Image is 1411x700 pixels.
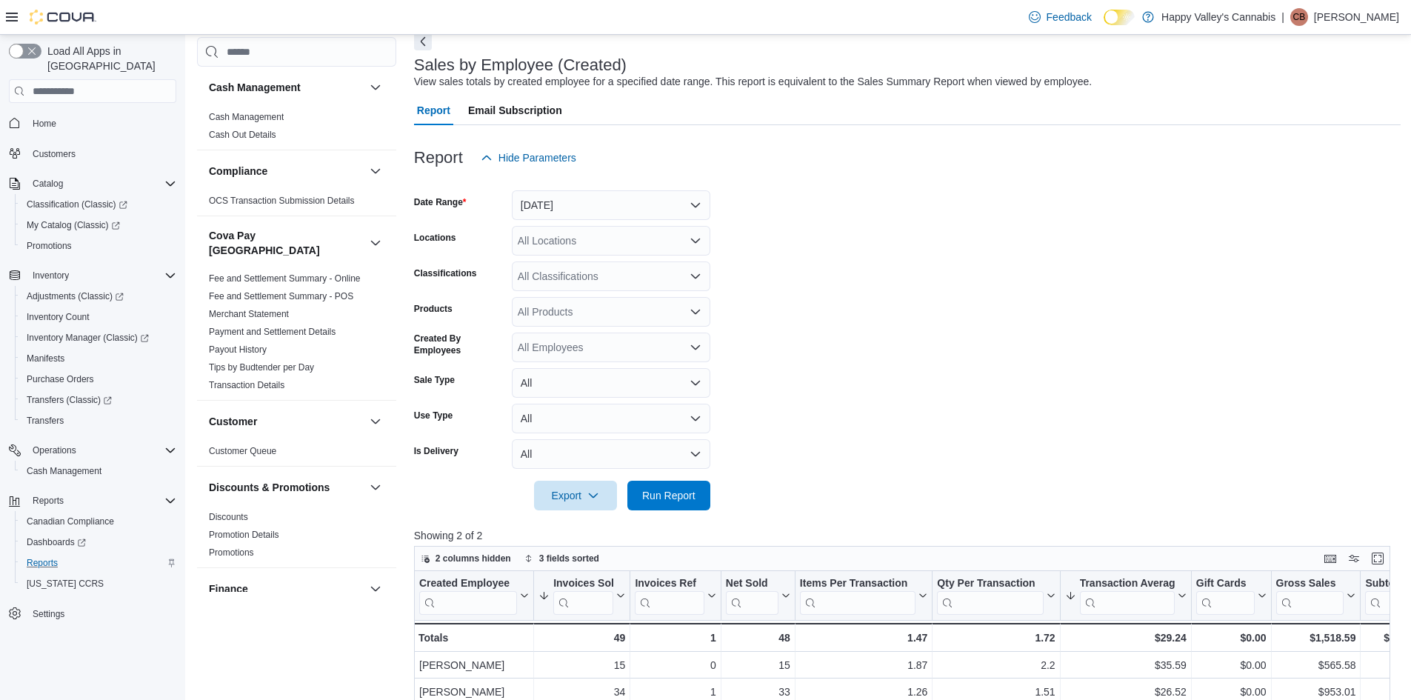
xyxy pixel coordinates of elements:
[15,553,182,573] button: Reports
[33,178,63,190] span: Catalog
[209,581,248,596] h3: Finance
[209,273,361,284] a: Fee and Settlement Summary - Online
[41,44,176,73] span: Load All Apps in [GEOGRAPHIC_DATA]
[414,528,1401,543] p: Showing 2 of 2
[209,111,284,123] span: Cash Management
[21,350,176,367] span: Manifests
[21,196,133,213] a: Classification (Classic)
[3,603,182,624] button: Settings
[21,575,110,593] a: [US_STATE] CCRS
[209,290,353,302] span: Fee and Settlement Summary - POS
[635,656,715,674] div: 0
[367,234,384,252] button: Cova Pay [GEOGRAPHIC_DATA]
[209,344,267,355] a: Payout History
[800,629,928,647] div: 1.47
[27,441,176,459] span: Operations
[27,199,127,210] span: Classification (Classic)
[21,554,64,572] a: Reports
[21,329,155,347] a: Inventory Manager (Classic)
[1196,656,1267,674] div: $0.00
[21,308,176,326] span: Inventory Count
[21,462,107,480] a: Cash Management
[512,368,710,398] button: All
[27,353,64,364] span: Manifests
[15,390,182,410] a: Transfers (Classic)
[33,270,69,281] span: Inventory
[27,373,94,385] span: Purchase Orders
[27,267,75,284] button: Inventory
[33,608,64,620] span: Settings
[15,511,182,532] button: Canadian Compliance
[27,465,101,477] span: Cash Management
[3,143,182,164] button: Customers
[1275,577,1344,591] div: Gross Sales
[27,605,70,623] a: Settings
[209,327,336,337] a: Payment and Settlement Details
[937,577,1043,615] div: Qty Per Transaction
[3,440,182,461] button: Operations
[197,192,396,216] div: Compliance
[3,112,182,133] button: Home
[726,577,778,615] div: Net Sold
[15,307,182,327] button: Inventory Count
[27,332,149,344] span: Inventory Manager (Classic)
[414,303,453,315] label: Products
[209,445,276,457] span: Customer Queue
[1196,577,1255,615] div: Gift Card Sales
[27,516,114,527] span: Canadian Compliance
[21,412,70,430] a: Transfers
[1314,8,1399,26] p: [PERSON_NAME]
[1275,577,1355,615] button: Gross Sales
[27,113,176,132] span: Home
[512,439,710,469] button: All
[209,195,355,207] span: OCS Transaction Submission Details
[21,216,176,234] span: My Catalog (Classic)
[21,287,176,305] span: Adjustments (Classic)
[690,306,701,318] button: Open list of options
[534,481,617,510] button: Export
[27,175,176,193] span: Catalog
[1281,8,1284,26] p: |
[209,414,257,429] h3: Customer
[414,196,467,208] label: Date Range
[1064,656,1186,674] div: $35.59
[800,656,928,674] div: 1.87
[690,341,701,353] button: Open list of options
[21,513,120,530] a: Canadian Compliance
[27,415,64,427] span: Transfers
[414,74,1092,90] div: View sales totals by created employee for a specified date range. This report is equivalent to th...
[414,374,455,386] label: Sale Type
[209,228,364,258] button: Cova Pay [GEOGRAPHIC_DATA]
[209,309,289,319] a: Merchant Statement
[1196,629,1267,647] div: $0.00
[209,291,353,301] a: Fee and Settlement Summary - POS
[27,441,82,459] button: Operations
[414,333,506,356] label: Created By Employees
[209,326,336,338] span: Payment and Settlement Details
[15,369,182,390] button: Purchase Orders
[21,575,176,593] span: Washington CCRS
[15,215,182,236] a: My Catalog (Classic)
[209,361,314,373] span: Tips by Budtender per Day
[553,577,613,591] div: Invoices Sold
[1023,2,1098,32] a: Feedback
[635,577,715,615] button: Invoices Ref
[21,370,176,388] span: Purchase Orders
[468,96,562,125] span: Email Subscription
[419,577,517,591] div: Created Employee
[415,550,517,567] button: 2 columns hidden
[209,80,301,95] h3: Cash Management
[209,512,248,522] a: Discounts
[414,410,453,421] label: Use Type
[3,265,182,286] button: Inventory
[27,145,81,163] a: Customers
[635,577,704,591] div: Invoices Ref
[635,577,704,615] div: Invoices Ref
[543,481,608,510] span: Export
[1161,8,1275,26] p: Happy Valley's Cannabis
[937,577,1043,591] div: Qty Per Transaction
[418,629,529,647] div: Totals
